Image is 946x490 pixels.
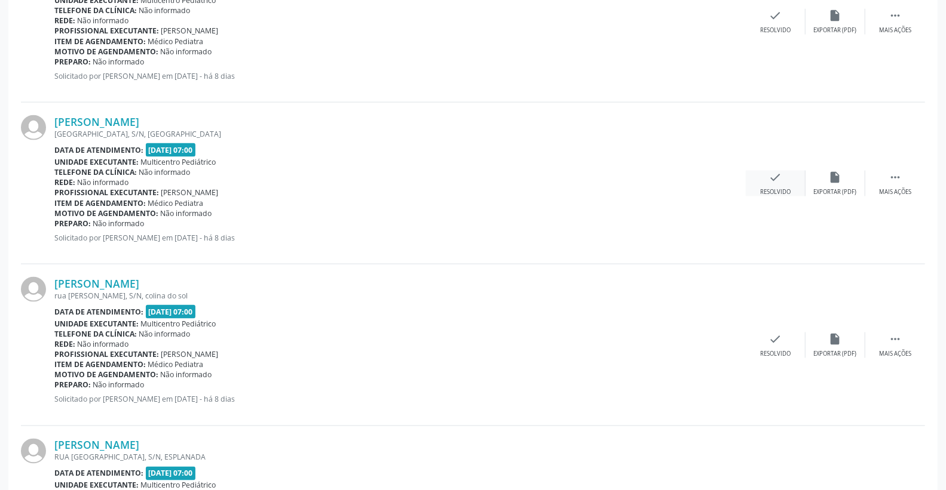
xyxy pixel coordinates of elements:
span: [PERSON_NAME] [161,187,219,198]
span: Não informado [78,16,129,26]
img: img [21,277,46,302]
i:  [889,171,902,184]
span: Médico Pediatra [148,198,204,208]
div: Exportar (PDF) [814,350,857,358]
span: Não informado [93,218,145,229]
div: Resolvido [760,188,791,196]
b: Data de atendimento: [54,469,143,479]
div: rua [PERSON_NAME], S/N, colina do sol [54,291,746,301]
span: Não informado [139,5,191,16]
b: Rede: [54,339,75,349]
i: insert_drive_file [829,171,842,184]
b: Item de agendamento: [54,36,146,47]
span: Não informado [93,380,145,390]
div: [GEOGRAPHIC_DATA], S/N, [GEOGRAPHIC_DATA] [54,129,746,139]
span: [PERSON_NAME] [161,26,219,36]
span: [PERSON_NAME] [161,350,219,360]
i: insert_drive_file [829,332,842,346]
span: Médico Pediatra [148,360,204,370]
div: Exportar (PDF) [814,26,857,35]
div: RUA [GEOGRAPHIC_DATA], S/N, ESPLANADA [54,452,746,463]
span: Médico Pediatra [148,36,204,47]
div: Resolvido [760,350,791,358]
a: [PERSON_NAME] [54,439,139,452]
p: Solicitado por [PERSON_NAME] em [DATE] - há 8 dias [54,233,746,243]
b: Telefone da clínica: [54,5,137,16]
b: Motivo de agendamento: [54,47,158,57]
i: check [769,332,782,346]
b: Motivo de agendamento: [54,208,158,218]
div: Resolvido [760,26,791,35]
b: Item de agendamento: [54,198,146,208]
b: Rede: [54,177,75,187]
b: Data de atendimento: [54,307,143,317]
b: Profissional executante: [54,26,159,36]
span: Multicentro Pediátrico [141,157,216,167]
b: Unidade executante: [54,319,139,329]
span: Não informado [139,329,191,339]
span: Não informado [161,47,212,57]
div: Exportar (PDF) [814,188,857,196]
b: Preparo: [54,380,91,390]
div: Mais ações [879,188,911,196]
span: Multicentro Pediátrico [141,319,216,329]
p: Solicitado por [PERSON_NAME] em [DATE] - há 8 dias [54,71,746,81]
a: [PERSON_NAME] [54,277,139,290]
span: [DATE] 07:00 [146,305,196,319]
img: img [21,439,46,464]
span: [DATE] 07:00 [146,143,196,157]
div: Mais ações [879,26,911,35]
b: Preparo: [54,218,91,229]
b: Preparo: [54,57,91,67]
span: Não informado [161,208,212,218]
b: Telefone da clínica: [54,167,137,177]
img: img [21,115,46,140]
p: Solicitado por [PERSON_NAME] em [DATE] - há 8 dias [54,395,746,405]
i: insert_drive_file [829,9,842,22]
b: Motivo de agendamento: [54,370,158,380]
i: check [769,171,782,184]
b: Rede: [54,16,75,26]
span: Não informado [93,57,145,67]
b: Telefone da clínica: [54,329,137,339]
b: Unidade executante: [54,157,139,167]
span: Não informado [78,339,129,349]
b: Item de agendamento: [54,360,146,370]
b: Profissional executante: [54,187,159,198]
span: [DATE] 07:00 [146,467,196,480]
span: Não informado [78,177,129,187]
span: Não informado [139,167,191,177]
i: check [769,9,782,22]
span: Não informado [161,370,212,380]
a: [PERSON_NAME] [54,115,139,128]
i:  [889,9,902,22]
i:  [889,332,902,346]
b: Profissional executante: [54,350,159,360]
div: Mais ações [879,350,911,358]
b: Data de atendimento: [54,145,143,155]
